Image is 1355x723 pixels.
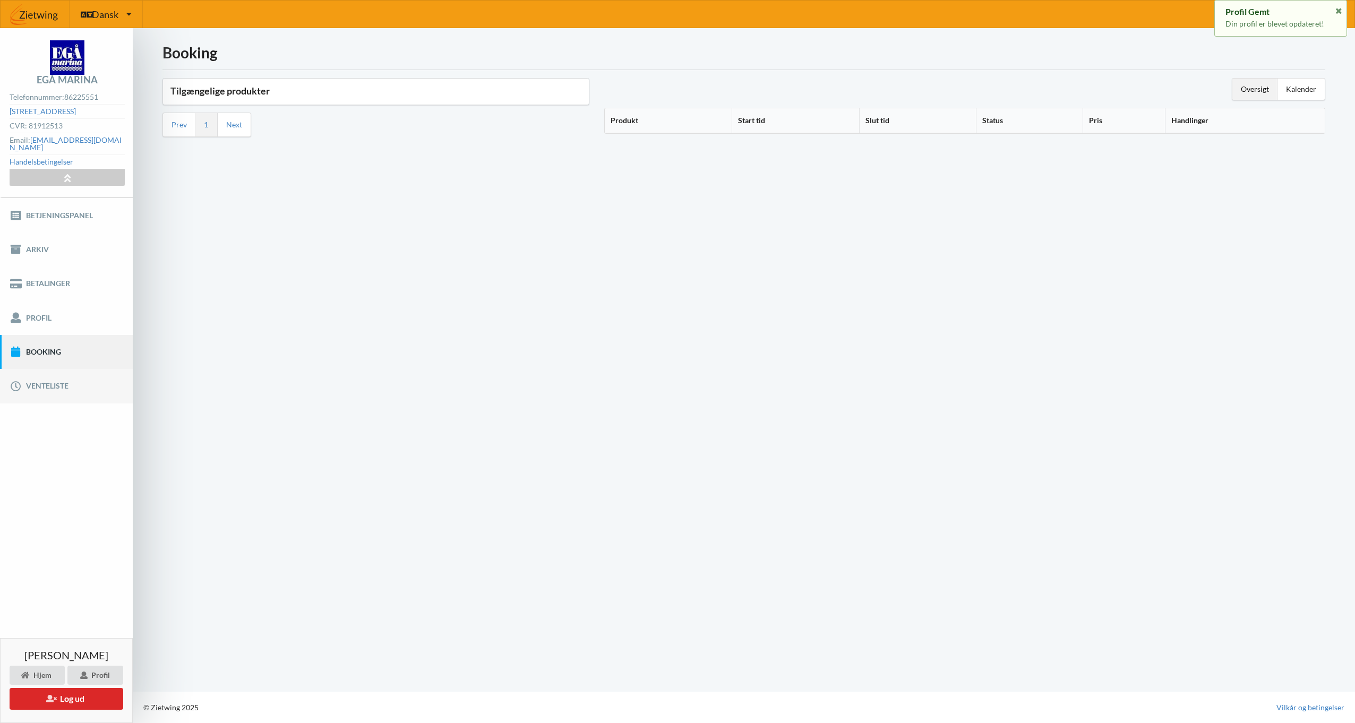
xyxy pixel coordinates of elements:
[64,92,98,101] strong: 86225551
[10,133,124,155] div: Email:
[37,75,98,84] div: Egå Marina
[226,120,242,130] a: Next
[10,135,122,152] a: [EMAIL_ADDRESS][DOMAIN_NAME]
[1225,6,1336,17] div: Profil Gemt
[1277,79,1325,100] div: Kalender
[162,43,1325,62] h1: Booking
[24,650,108,660] span: [PERSON_NAME]
[10,688,123,710] button: Log ud
[859,108,976,133] th: Slut tid
[1225,19,1336,29] p: Din profil er blevet opdateret!
[1083,108,1165,133] th: Pris
[732,108,859,133] th: Start tid
[50,40,84,75] img: logo
[1165,108,1325,133] th: Handlinger
[1232,79,1277,100] div: Oversigt
[170,85,581,97] h3: Tilgængelige produkter
[10,107,76,116] a: [STREET_ADDRESS]
[10,90,124,105] div: Telefonnummer:
[1276,702,1344,713] a: Vilkår og betingelser
[10,666,65,685] div: Hjem
[10,119,124,133] div: CVR: 81912513
[67,666,123,685] div: Profil
[976,108,1083,133] th: Status
[171,120,187,130] a: Prev
[204,120,208,130] a: 1
[10,157,73,166] a: Handelsbetingelser
[605,108,732,133] th: Produkt
[92,10,118,19] span: Dansk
